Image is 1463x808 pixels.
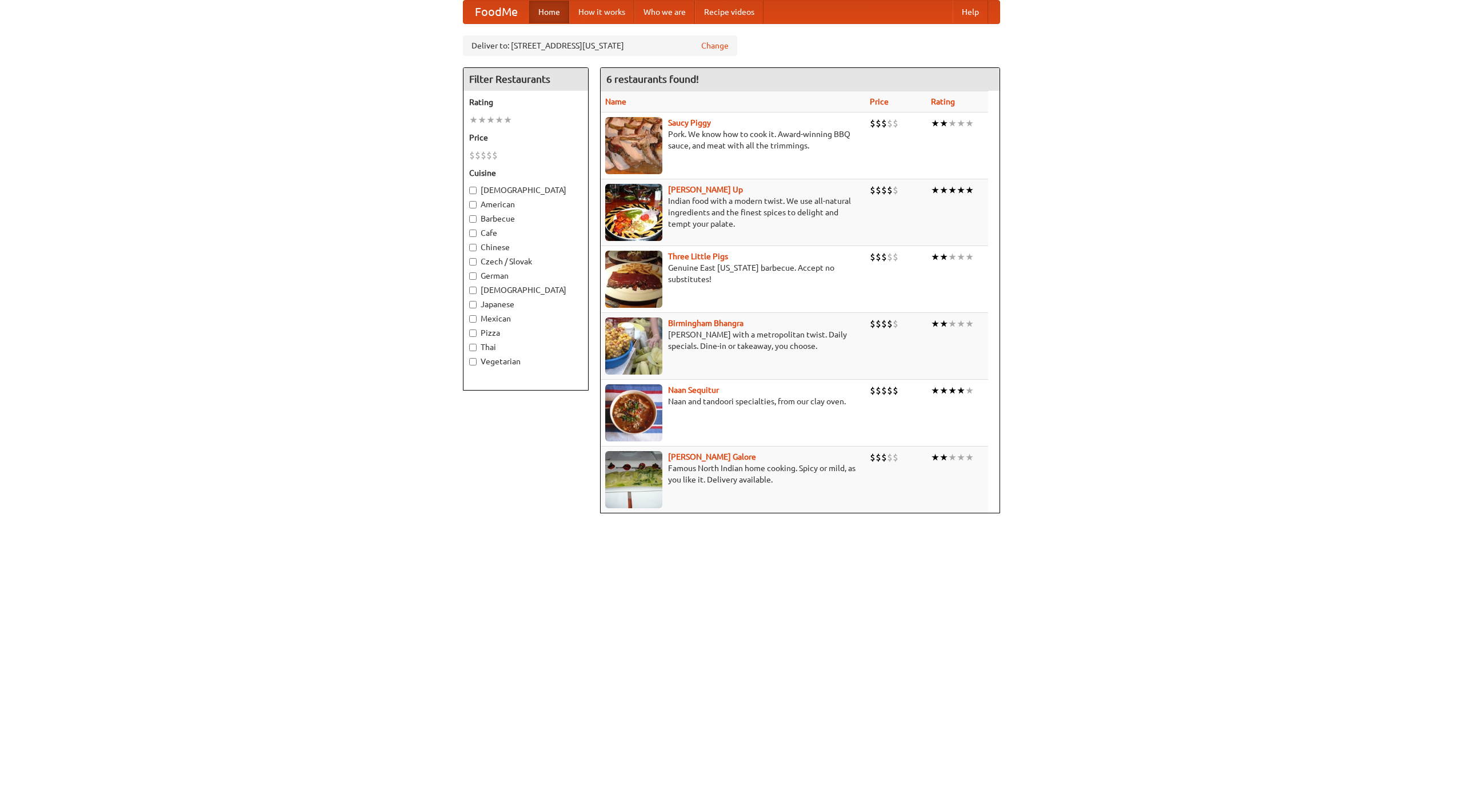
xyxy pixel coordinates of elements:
[965,251,974,263] li: ★
[634,1,695,23] a: Who we are
[931,251,940,263] li: ★
[870,251,876,263] li: $
[870,317,876,330] li: $
[469,184,582,196] label: [DEMOGRAPHIC_DATA]
[605,195,861,230] p: Indian food with a modern twist. We use all-natural ingredients and the finest spices to delight ...
[469,230,477,237] input: Cafe
[469,187,477,194] input: [DEMOGRAPHIC_DATA]
[469,270,582,282] label: German
[881,451,887,464] li: $
[469,299,582,310] label: Japanese
[492,149,498,162] li: $
[469,213,582,224] label: Barbecue
[931,384,940,397] li: ★
[668,385,719,395] a: Naan Sequitur
[965,384,974,397] li: ★
[569,1,634,23] a: How it works
[668,319,744,328] a: Birmingham Bhangra
[893,384,898,397] li: $
[870,117,876,130] li: $
[503,114,512,126] li: ★
[668,452,756,461] a: [PERSON_NAME] Galore
[605,251,662,308] img: littlepigs.jpg
[668,185,743,194] a: [PERSON_NAME] Up
[495,114,503,126] li: ★
[668,252,728,261] b: Three Little Pigs
[940,317,948,330] li: ★
[931,451,940,464] li: ★
[940,184,948,196] li: ★
[529,1,569,23] a: Home
[887,117,893,130] li: $
[965,184,974,196] li: ★
[469,272,477,280] input: German
[957,251,965,263] li: ★
[870,451,876,464] li: $
[469,356,582,367] label: Vegetarian
[606,74,699,85] ng-pluralize: 6 restaurants found!
[486,114,495,126] li: ★
[948,251,957,263] li: ★
[948,117,957,130] li: ★
[948,384,957,397] li: ★
[605,451,662,508] img: currygalore.jpg
[870,384,876,397] li: $
[469,199,582,210] label: American
[881,184,887,196] li: $
[469,227,582,239] label: Cafe
[469,341,582,353] label: Thai
[481,149,486,162] li: $
[881,317,887,330] li: $
[478,114,486,126] li: ★
[469,313,582,324] label: Mexican
[469,358,477,365] input: Vegetarian
[605,384,662,441] img: naansequitur.jpg
[605,463,861,485] p: Famous North Indian home cooking. Spicy or mild, as you like it. Delivery available.
[931,184,940,196] li: ★
[957,384,965,397] li: ★
[463,68,588,91] h4: Filter Restaurants
[469,284,582,296] label: [DEMOGRAPHIC_DATA]
[940,451,948,464] li: ★
[469,132,582,143] h5: Price
[469,256,582,267] label: Czech / Slovak
[948,317,957,330] li: ★
[893,317,898,330] li: $
[931,117,940,130] li: ★
[469,97,582,108] h5: Rating
[469,327,582,339] label: Pizza
[957,184,965,196] li: ★
[668,118,711,127] a: Saucy Piggy
[469,258,477,266] input: Czech / Slovak
[965,117,974,130] li: ★
[701,40,729,51] a: Change
[957,451,965,464] li: ★
[931,317,940,330] li: ★
[469,244,477,251] input: Chinese
[876,317,881,330] li: $
[881,251,887,263] li: $
[469,242,582,253] label: Chinese
[605,262,861,285] p: Genuine East [US_STATE] barbecue. Accept no substitutes!
[881,384,887,397] li: $
[605,396,861,407] p: Naan and tandoori specialties, from our clay oven.
[870,97,889,106] a: Price
[463,35,737,56] div: Deliver to: [STREET_ADDRESS][US_STATE]
[695,1,764,23] a: Recipe videos
[887,251,893,263] li: $
[881,117,887,130] li: $
[957,117,965,130] li: ★
[893,117,898,130] li: $
[876,184,881,196] li: $
[605,97,626,106] a: Name
[887,451,893,464] li: $
[469,149,475,162] li: $
[605,329,861,352] p: [PERSON_NAME] with a metropolitan twist. Daily specials. Dine-in or takeaway, you choose.
[605,184,662,241] img: curryup.jpg
[469,329,477,337] input: Pizza
[605,128,861,151] p: Pork. We know how to cook it. Award-winning BBQ sauce, and meat with all the trimmings.
[965,451,974,464] li: ★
